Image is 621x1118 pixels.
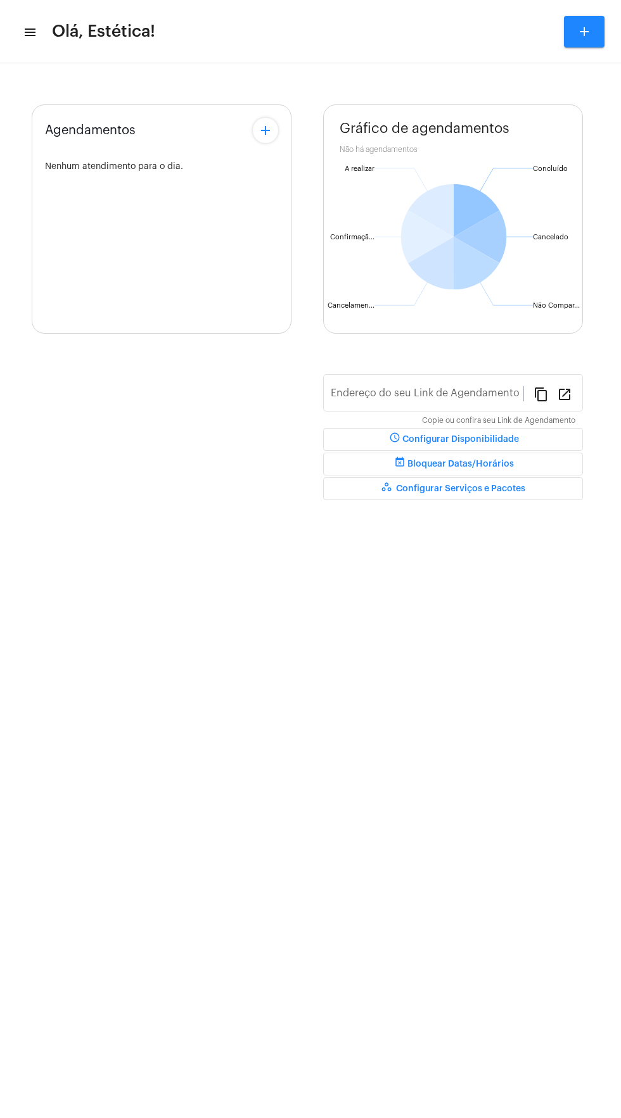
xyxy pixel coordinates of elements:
[45,162,278,172] div: Nenhum atendimento para o dia.
[345,165,375,172] text: A realizar
[387,432,402,447] mat-icon: schedule
[533,302,580,309] text: Não Compar...
[45,123,136,137] span: Agendamentos
[52,22,155,42] span: Olá, Estética!
[381,481,396,496] mat-icon: workspaces_outlined
[323,477,583,500] button: Configurar Serviços e Pacotes
[392,456,407,472] mat-icon: event_busy
[330,234,375,241] text: Confirmaçã...
[258,123,273,138] mat-icon: add
[340,121,509,136] span: Gráfico de agendamentos
[533,234,568,241] text: Cancelado
[323,453,583,475] button: Bloquear Datas/Horários
[392,460,514,468] span: Bloquear Datas/Horários
[331,390,523,401] input: Link
[387,435,519,444] span: Configurar Disponibilidade
[23,25,35,40] mat-icon: sidenav icon
[422,417,575,425] mat-hint: Copie ou confira seu Link de Agendamento
[323,428,583,451] button: Configurar Disponibilidade
[381,484,525,493] span: Configurar Serviços e Pacotes
[328,302,375,309] text: Cancelamen...
[577,24,592,39] mat-icon: add
[557,386,572,401] mat-icon: open_in_new
[533,165,568,172] text: Concluído
[534,386,549,401] mat-icon: content_copy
